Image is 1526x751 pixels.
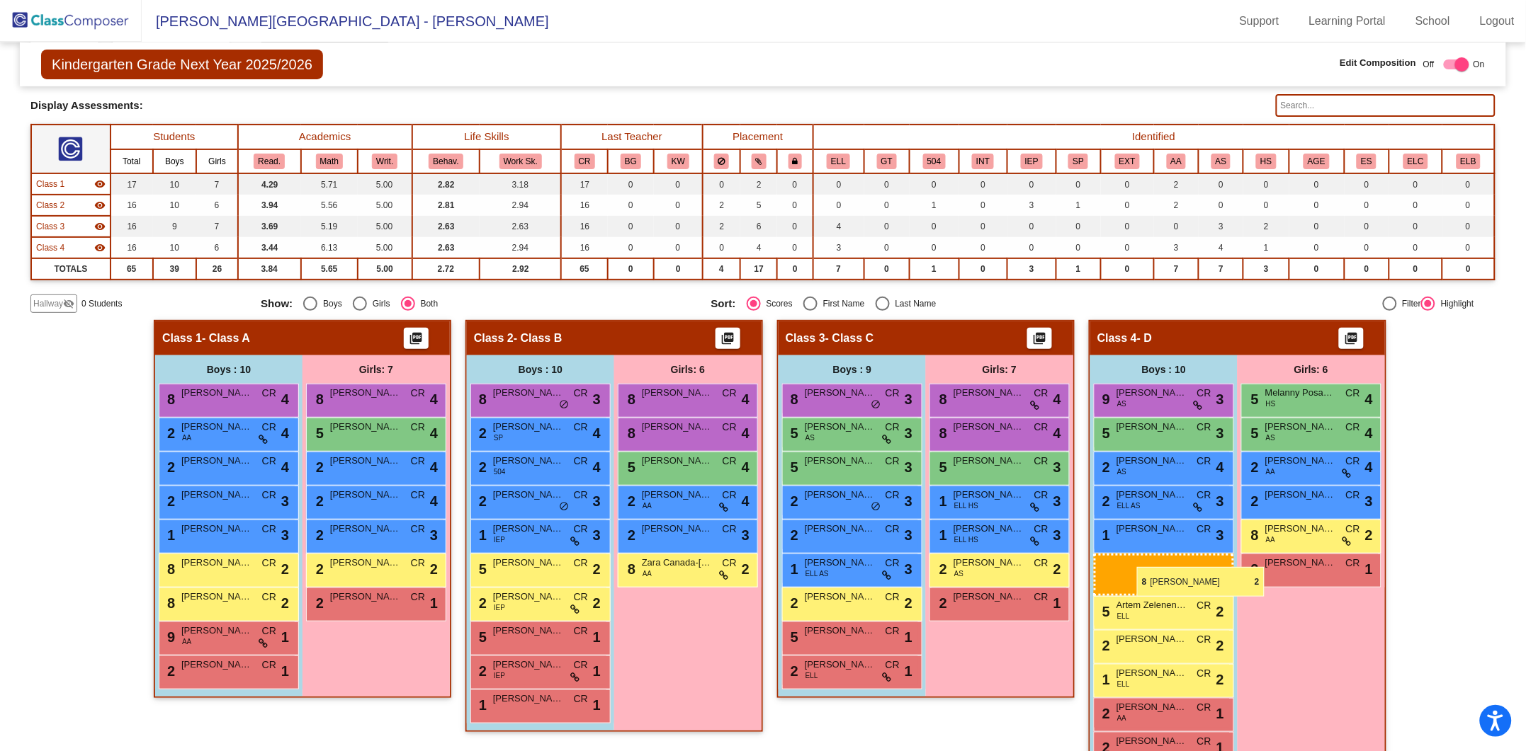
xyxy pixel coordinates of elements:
[825,331,874,345] span: - Class C
[301,173,358,195] td: 5.71
[614,355,762,384] div: Girls: 6
[1343,331,1360,351] mat-icon: picture_as_pdf
[358,216,412,237] td: 5.00
[864,216,910,237] td: 0
[1117,386,1187,400] span: [PERSON_NAME] [PERSON_NAME]
[430,389,438,410] span: 4
[153,195,197,216] td: 10
[1154,195,1199,216] td: 2
[358,258,412,280] td: 5.00
[111,173,153,195] td: 17
[910,258,959,280] td: 1
[261,297,293,310] span: Show:
[153,258,197,280] td: 39
[31,237,111,258] td: Hidden teacher - D
[1199,195,1243,216] td: 0
[196,237,238,258] td: 6
[412,237,480,258] td: 2.63
[1243,258,1289,280] td: 3
[1056,195,1101,216] td: 1
[1304,154,1330,169] button: AGE
[1101,237,1154,258] td: 0
[162,331,202,345] span: Class 1
[404,328,429,349] button: Print Students Details
[1056,216,1101,237] td: 0
[1243,216,1289,237] td: 2
[330,386,401,400] span: [PERSON_NAME]
[642,420,713,434] span: [PERSON_NAME]
[111,237,153,258] td: 16
[740,173,777,195] td: 2
[608,149,654,173] th: Brittany Grimm
[936,391,947,407] span: 8
[561,125,702,149] th: Last Teacher
[94,242,106,253] mat-icon: visibility
[864,237,910,258] td: 0
[777,258,813,280] td: 0
[1199,149,1243,173] th: Asian
[153,237,197,258] td: 10
[654,173,703,195] td: 0
[827,154,850,169] button: ELL
[111,216,153,237] td: 16
[94,178,106,190] mat-icon: visibility
[1298,10,1398,33] a: Learning Portal
[703,125,813,149] th: Placement
[910,149,959,173] th: 504 Plan
[1154,258,1199,280] td: 7
[561,258,607,280] td: 65
[1199,258,1243,280] td: 7
[238,195,301,216] td: 3.94
[412,258,480,280] td: 2.72
[1199,237,1243,258] td: 4
[624,391,635,407] span: 8
[153,216,197,237] td: 9
[1345,149,1389,173] th: ES IEP
[1197,386,1211,401] span: CR
[480,237,561,258] td: 2.94
[1289,237,1345,258] td: 0
[1154,173,1199,195] td: 2
[1365,389,1373,410] span: 4
[1056,258,1101,280] td: 1
[358,195,412,216] td: 5.00
[574,420,588,435] span: CR
[575,154,595,169] button: CR
[1442,149,1495,173] th: ELL Class B
[1090,355,1238,384] div: Boys : 10
[561,173,607,195] td: 17
[910,216,959,237] td: 0
[31,173,111,195] td: Hidden teacher - Class A
[864,149,910,173] th: Gifted and Talented
[813,149,864,173] th: English Language Learner
[905,389,912,410] span: 3
[1357,154,1377,169] button: ES
[196,216,238,237] td: 7
[654,195,703,216] td: 0
[155,355,303,384] div: Boys : 10
[805,420,876,434] span: [PERSON_NAME]
[654,216,703,237] td: 0
[181,386,252,400] span: [PERSON_NAME]
[1137,331,1152,345] span: - D
[910,237,959,258] td: 0
[281,389,289,410] span: 4
[1007,173,1056,195] td: 0
[367,297,390,310] div: Girls
[1243,237,1289,258] td: 1
[561,237,607,258] td: 16
[1389,149,1442,173] th: EL class C
[1345,195,1389,216] td: 0
[31,216,111,237] td: Hidden teacher - Class C
[1199,173,1243,195] td: 0
[777,173,813,195] td: 0
[480,173,561,195] td: 3.18
[864,173,910,195] td: 0
[910,195,959,216] td: 1
[1435,297,1474,310] div: Highlight
[1115,154,1140,169] button: EXT
[111,149,153,173] th: Total
[36,199,64,212] span: Class 2
[1068,154,1088,169] button: SP
[415,297,439,310] div: Both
